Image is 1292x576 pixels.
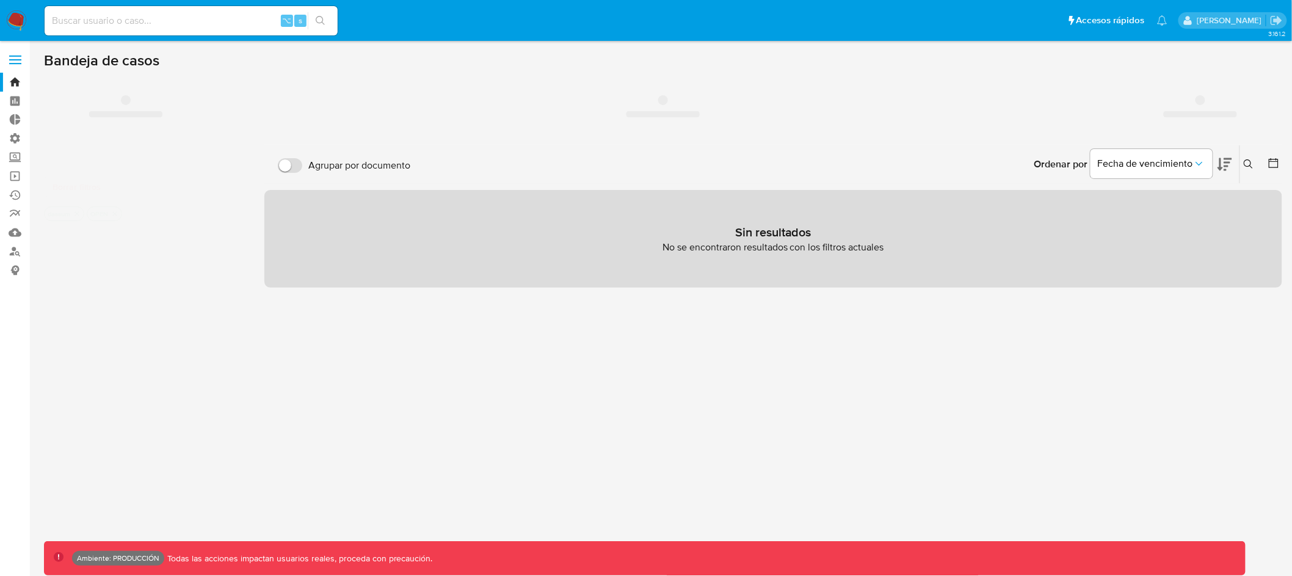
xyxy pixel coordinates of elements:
span: s [299,15,302,26]
span: ⌥ [282,15,291,26]
button: search-icon [308,12,333,29]
a: Salir [1270,14,1283,27]
p: Ambiente: PRODUCCIÓN [77,556,159,561]
input: Buscar usuario o caso... [45,13,338,29]
p: Todas las acciones impactan usuarios reales, proceda con precaución. [164,553,433,564]
p: diego.assum@mercadolibre.com [1197,15,1266,26]
span: Accesos rápidos [1076,14,1145,27]
a: Notificaciones [1157,15,1167,26]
